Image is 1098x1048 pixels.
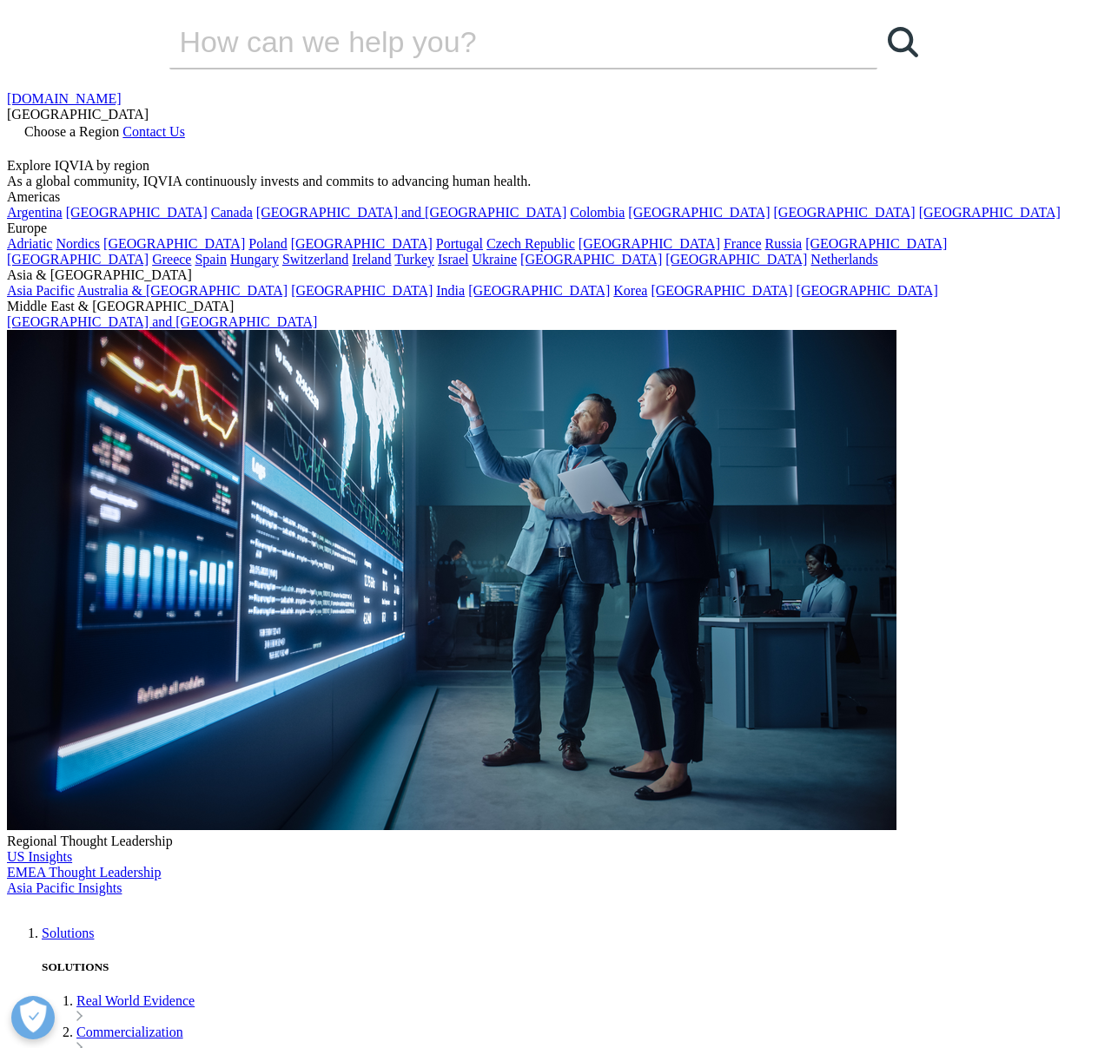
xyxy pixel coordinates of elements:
a: [GEOGRAPHIC_DATA] [291,283,433,298]
a: [GEOGRAPHIC_DATA] [774,205,916,220]
span: Choose a Region [24,124,119,139]
a: [GEOGRAPHIC_DATA] [468,283,610,298]
svg: Search [888,27,918,57]
a: [GEOGRAPHIC_DATA] [665,252,807,267]
a: [GEOGRAPHIC_DATA] and [GEOGRAPHIC_DATA] [256,205,566,220]
a: Nordics [56,236,100,251]
div: Americas [7,189,1091,205]
a: [GEOGRAPHIC_DATA] [579,236,720,251]
a: Australia & [GEOGRAPHIC_DATA] [77,283,288,298]
a: Portugal [436,236,483,251]
a: [GEOGRAPHIC_DATA] [628,205,770,220]
div: Europe [7,221,1091,236]
div: Regional Thought Leadership [7,834,1091,849]
a: Adriatic [7,236,52,251]
a: [GEOGRAPHIC_DATA] [7,252,149,267]
a: [GEOGRAPHIC_DATA] [651,283,792,298]
a: [GEOGRAPHIC_DATA] [291,236,433,251]
a: US Insights [7,849,72,864]
div: Asia & [GEOGRAPHIC_DATA] [7,267,1091,283]
a: [GEOGRAPHIC_DATA] [520,252,662,267]
a: [GEOGRAPHIC_DATA] [66,205,208,220]
img: 2093_analyzing-data-using-big-screen-display-and-laptop.png [7,330,896,830]
h5: SOLUTIONS [42,960,1091,974]
a: Ukraine [473,252,518,267]
a: Suchen [877,16,929,68]
a: Hungary [230,252,279,267]
a: Spain [195,252,226,267]
a: Contact Us [122,124,185,139]
a: Turkey [394,252,434,267]
input: Suchen [169,16,828,68]
a: Colombia [570,205,625,220]
a: [GEOGRAPHIC_DATA] [919,205,1061,220]
a: [GEOGRAPHIC_DATA] and [GEOGRAPHIC_DATA] [7,314,317,329]
a: France [724,236,762,251]
a: Israel [438,252,469,267]
a: Korea [613,283,647,298]
a: Commercialization [76,1025,183,1039]
a: Asia Pacific [7,283,75,298]
a: [GEOGRAPHIC_DATA] [797,283,938,298]
a: Czech Republic [486,236,575,251]
button: Präferenzen öffnen [11,996,55,1039]
a: Canada [211,205,253,220]
div: [GEOGRAPHIC_DATA] [7,107,1091,122]
a: [DOMAIN_NAME] [7,91,122,106]
a: Greece [152,252,191,267]
a: Solutions [42,926,94,940]
div: Explore IQVIA by region [7,158,1091,174]
a: Real World Evidence [76,993,195,1008]
a: [GEOGRAPHIC_DATA] [805,236,947,251]
a: Russia [765,236,803,251]
a: Poland [248,236,287,251]
a: Ireland [352,252,391,267]
a: Asia Pacific Insights [7,880,122,895]
a: Netherlands [810,252,877,267]
a: Switzerland [282,252,348,267]
a: [GEOGRAPHIC_DATA] [103,236,245,251]
a: Argentina [7,205,63,220]
div: As a global community, IQVIA continuously invests and commits to advancing human health. [7,174,1091,189]
a: EMEA Thought Leadership [7,865,161,880]
a: India [436,283,465,298]
div: Middle East & [GEOGRAPHIC_DATA] [7,299,1091,314]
